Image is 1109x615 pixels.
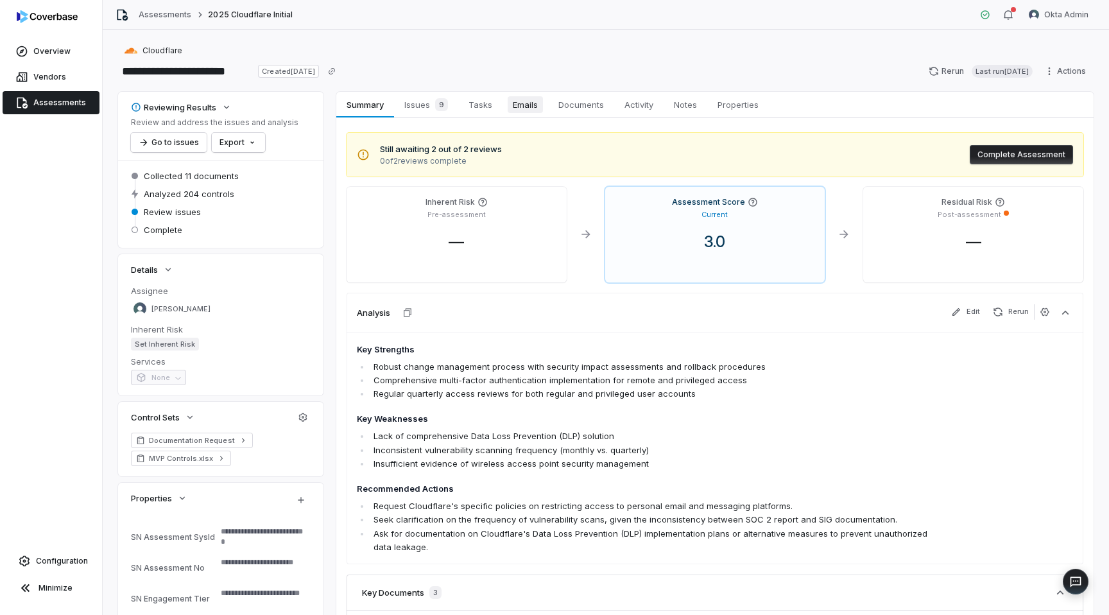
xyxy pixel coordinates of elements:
span: MVP Controls.xlsx [149,453,213,463]
span: Complete [144,224,182,236]
a: Configuration [5,550,97,573]
li: Request Cloudflare's specific policies on restricting access to personal email and messaging plat... [370,499,930,513]
button: https://cloudflare.com/Cloudflare [121,39,186,62]
a: MVP Controls.xlsx [131,451,231,466]
button: Export [212,133,265,152]
h4: Inherent Risk [426,197,475,207]
button: Properties [127,487,191,510]
span: Created [DATE] [258,65,318,78]
span: Assessments [33,98,86,108]
div: SN Assessment SysId [131,532,216,542]
li: Insufficient evidence of wireless access point security management [370,457,930,471]
li: Regular quarterly access reviews for both regular and privileged user accounts [370,387,930,401]
div: Reviewing Results [131,101,216,113]
h4: Key Weaknesses [357,413,930,426]
span: 3.0 [694,232,735,251]
span: Collected 11 documents [144,170,239,182]
a: Documentation Request [131,433,253,448]
li: Lack of comprehensive Data Loss Prevention (DLP) solution [370,429,930,443]
button: Okta Admin avatarOkta Admin [1021,5,1096,24]
h3: Key Documents [362,587,424,598]
span: Summary [341,96,388,113]
span: Cloudflare [142,46,182,56]
span: Still awaiting 2 out of 2 reviews [380,143,502,156]
button: Copy link [320,60,343,83]
span: Properties [131,492,172,504]
img: Okta Admin avatar [1029,10,1039,20]
span: 2025 Cloudflare Initial [208,10,293,20]
img: logo-D7KZi-bG.svg [17,10,78,23]
span: 0 of 2 reviews complete [380,156,502,166]
button: Edit [946,304,985,320]
li: Ask for documentation on Cloudflare's Data Loss Prevention (DLP) implementation plans or alternat... [370,527,930,554]
button: RerunLast run[DATE] [921,62,1040,81]
img: Sayantan Bhattacherjee avatar [133,302,146,315]
p: Review and address the issues and analysis [131,117,298,128]
span: Control Sets [131,411,180,423]
div: SN Engagement Tier [131,594,216,603]
a: Assessments [139,10,191,20]
button: Details [127,258,177,281]
button: Rerun [988,304,1034,320]
span: Overview [33,46,71,56]
li: Comprehensive multi-factor authentication implementation for remote and privileged access [370,374,930,387]
dt: Assignee [131,285,311,297]
span: Configuration [36,556,88,566]
div: SN Assessment No [131,563,216,573]
span: Documents [553,96,609,113]
h3: Analysis [357,307,390,318]
span: Emails [508,96,543,113]
p: Post-assessment [938,210,1001,220]
a: Vendors [3,65,99,89]
span: Review issues [144,206,201,218]
button: Minimize [5,575,97,601]
span: Last run [DATE] [972,65,1033,78]
a: Overview [3,40,99,63]
span: Properties [712,96,764,113]
dt: Inherent Risk [131,324,311,335]
button: Reviewing Results [127,96,236,119]
dt: Services [131,356,311,367]
button: Actions [1040,62,1094,81]
button: Control Sets [127,406,199,429]
span: Tasks [463,96,497,113]
span: 3 [429,586,442,599]
span: — [956,232,992,251]
span: Set Inherent Risk [131,338,199,351]
span: Documentation Request [149,435,235,446]
h4: Recommended Actions [357,483,930,496]
h4: Assessment Score [672,197,745,207]
span: Okta Admin [1044,10,1088,20]
span: — [438,232,474,251]
span: 9 [435,98,448,111]
a: Assessments [3,91,99,114]
span: Notes [669,96,702,113]
li: Robust change management process with security impact assessments and rollback procedures [370,360,930,374]
li: Inconsistent vulnerability scanning frequency (monthly vs. quarterly) [370,444,930,457]
span: Minimize [39,583,73,593]
span: Activity [619,96,658,113]
p: Pre-assessment [427,210,486,220]
span: Details [131,264,158,275]
span: Vendors [33,72,66,82]
li: Seek clarification on the frequency of vulnerability scans, given the inconsistency between SOC 2... [370,513,930,526]
button: Complete Assessment [970,145,1073,164]
button: Go to issues [131,133,207,152]
span: Issues [399,96,453,114]
span: Analyzed 204 controls [144,188,234,200]
h4: Residual Risk [941,197,992,207]
p: Current [701,210,728,220]
span: [PERSON_NAME] [151,304,211,314]
h4: Key Strengths [357,343,930,356]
